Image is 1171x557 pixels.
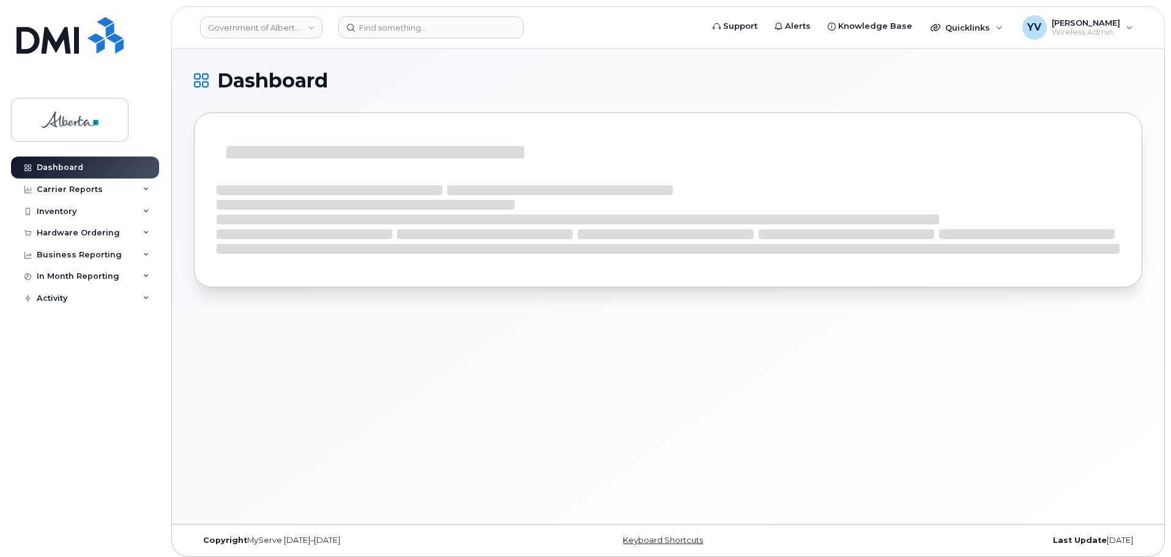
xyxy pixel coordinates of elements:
strong: Last Update [1053,536,1107,545]
span: Dashboard [217,72,328,90]
div: [DATE] [826,536,1142,545]
a: Keyboard Shortcuts [623,536,703,545]
strong: Copyright [203,536,247,545]
div: MyServe [DATE]–[DATE] [194,536,510,545]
